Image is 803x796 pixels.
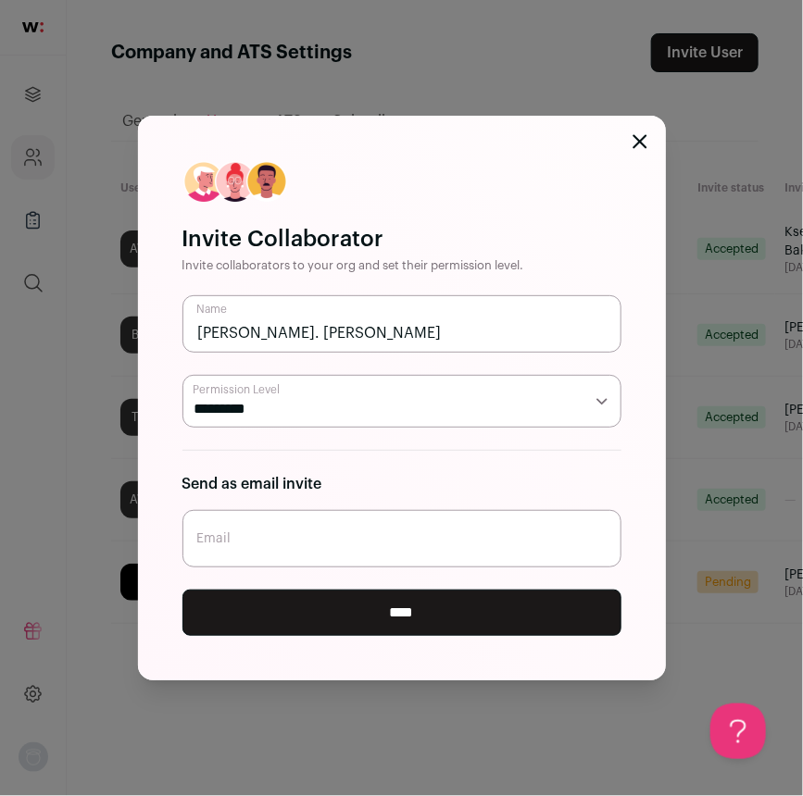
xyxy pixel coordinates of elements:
iframe: Help Scout Beacon - Open [710,703,766,759]
input: Name [182,295,621,353]
div: Invite collaborators to your org and set their permission level. [182,258,621,273]
img: collaborators-005e74d49747c0a9143e429f6147821912a8bda09059ecdfa30ace70f5cb51b7.png [182,160,288,203]
h2: Invite Collaborator [182,225,621,255]
input: Email [182,510,621,567]
button: Close modal [633,134,647,149]
div: Send as email invite [182,473,621,495]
